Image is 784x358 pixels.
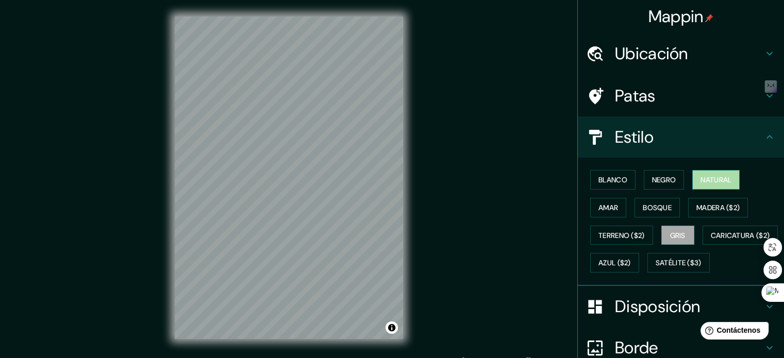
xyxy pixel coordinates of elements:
font: Blanco [598,175,627,184]
font: Caricatura ($2) [711,231,770,240]
font: Patas [615,85,656,107]
font: Disposición [615,296,700,317]
button: Amar [590,198,626,217]
button: Blanco [590,170,636,190]
font: Madera ($2) [696,203,740,212]
button: Terreno ($2) [590,226,653,245]
button: Azul ($2) [590,253,639,272]
font: Terreno ($2) [598,231,645,240]
button: Natural [692,170,740,190]
button: Bosque [635,198,680,217]
font: Ubicación [615,43,688,64]
button: Satélite ($3) [647,253,710,272]
font: Estilo [615,126,654,148]
button: Caricatura ($2) [703,226,778,245]
canvas: Mapa [175,16,403,339]
img: pin-icon.png [705,14,713,22]
font: Azul ($2) [598,259,631,268]
button: Activar o desactivar atribución [386,321,398,334]
font: Gris [670,231,686,240]
div: Disposición [578,286,784,327]
div: Ubicación [578,33,784,74]
font: Amar [598,203,618,212]
div: Patas [578,75,784,116]
font: Natural [700,175,731,184]
font: Mappin [648,6,704,27]
div: Estilo [578,116,784,158]
font: Satélite ($3) [656,259,702,268]
button: Madera ($2) [688,198,748,217]
font: Negro [652,175,676,184]
iframe: Lanzador de widgets de ayuda [692,318,773,347]
button: Gris [661,226,694,245]
font: Bosque [643,203,672,212]
button: Negro [644,170,685,190]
